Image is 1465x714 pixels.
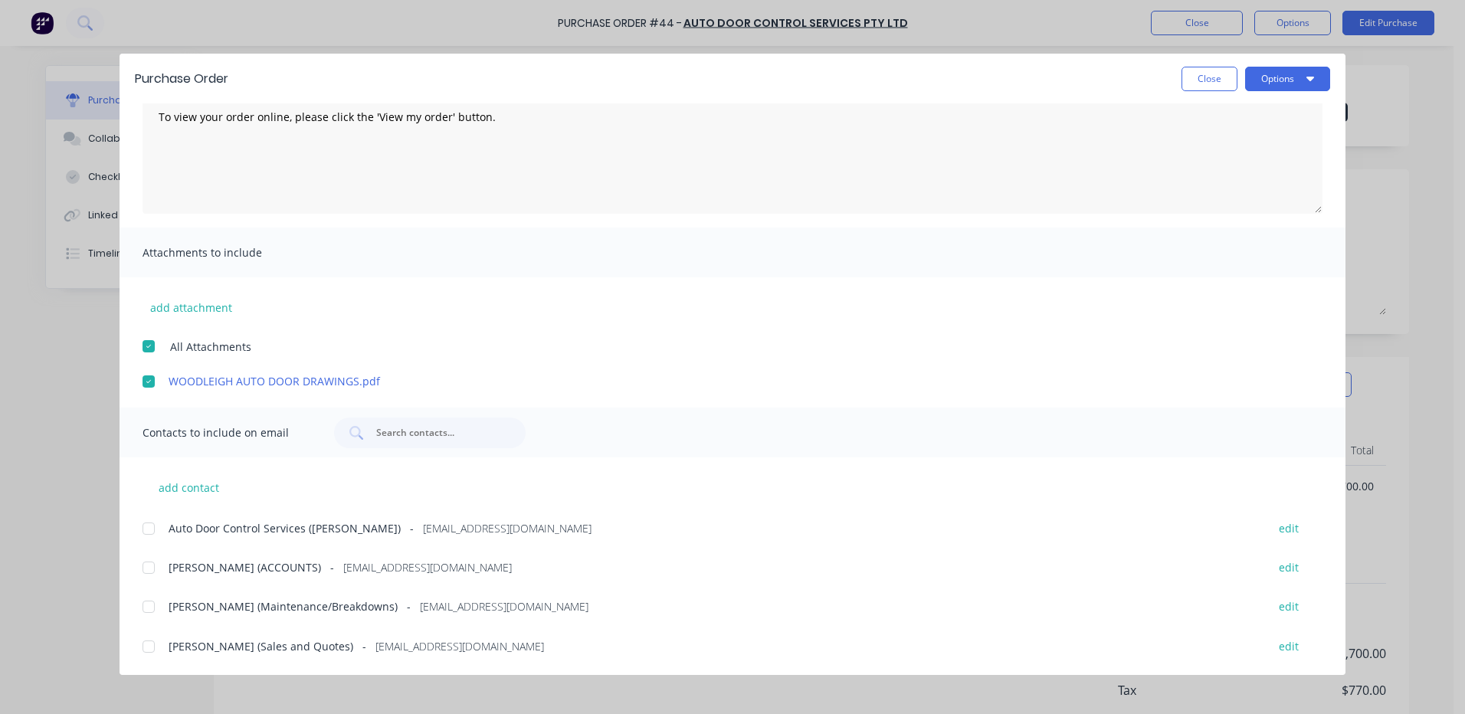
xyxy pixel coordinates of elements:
span: [EMAIL_ADDRESS][DOMAIN_NAME] [375,638,544,654]
button: edit [1270,636,1308,657]
span: [EMAIL_ADDRESS][DOMAIN_NAME] [343,559,512,575]
span: Contacts to include on email [143,422,311,444]
span: [PERSON_NAME] (Sales and Quotes) [169,638,353,654]
button: Options [1245,67,1330,91]
span: Attachments to include [143,242,311,264]
span: - [330,559,334,575]
span: Auto Door Control Services ([PERSON_NAME]) [169,520,401,536]
button: add attachment [143,296,240,319]
button: edit [1270,596,1308,617]
textarea: A PDF copy of the order has been attached to this email. To view your order online, please click ... [143,61,1322,214]
span: All Attachments [170,339,251,355]
span: [EMAIL_ADDRESS][DOMAIN_NAME] [423,520,592,536]
span: [EMAIL_ADDRESS][DOMAIN_NAME] [420,598,588,614]
div: Purchase Order [135,70,228,88]
button: Close [1182,67,1237,91]
button: edit [1270,557,1308,578]
span: - [362,638,366,654]
button: edit [1270,517,1308,538]
span: - [407,598,411,614]
span: - [410,520,414,536]
button: add contact [143,476,234,499]
input: Search contacts... [375,425,502,441]
span: [PERSON_NAME] (ACCOUNTS) [169,559,321,575]
a: WOODLEIGH AUTO DOOR DRAWINGS.pdf [169,373,1251,389]
span: [PERSON_NAME] (Maintenance/Breakdowns) [169,598,398,614]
